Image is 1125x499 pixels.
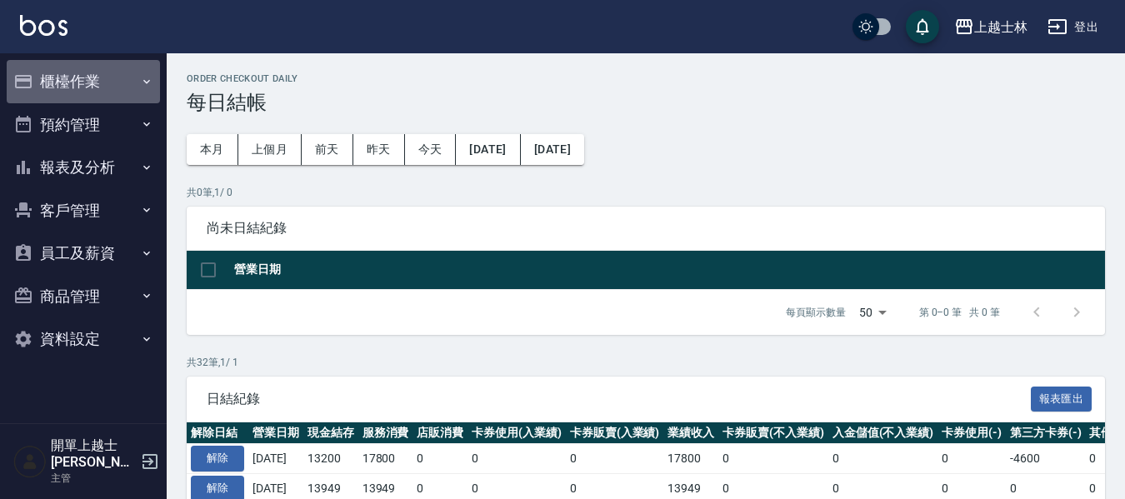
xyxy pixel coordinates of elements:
[852,290,892,335] div: 50
[302,134,353,165] button: 前天
[187,422,248,444] th: 解除日結
[7,146,160,189] button: 報表及分析
[303,444,358,474] td: 13200
[906,10,939,43] button: save
[566,422,664,444] th: 卡券販賣(入業績)
[20,15,67,36] img: Logo
[405,134,457,165] button: 今天
[521,134,584,165] button: [DATE]
[937,422,1006,444] th: 卡券使用(-)
[7,103,160,147] button: 預約管理
[718,444,828,474] td: 0
[7,232,160,275] button: 員工及薪資
[207,391,1031,407] span: 日結紀錄
[1006,422,1086,444] th: 第三方卡券(-)
[187,91,1105,114] h3: 每日結帳
[187,134,238,165] button: 本月
[412,444,467,474] td: 0
[51,471,136,486] p: 主管
[456,134,520,165] button: [DATE]
[1031,390,1092,406] a: 報表匯出
[786,305,846,320] p: 每頁顯示數量
[947,10,1034,44] button: 上越士林
[663,422,718,444] th: 業績收入
[718,422,828,444] th: 卡券販賣(不入業績)
[230,251,1105,290] th: 營業日期
[187,355,1105,370] p: 共 32 筆, 1 / 1
[919,305,1000,320] p: 第 0–0 筆 共 0 筆
[1006,444,1086,474] td: -4600
[51,437,136,471] h5: 開單上越士[PERSON_NAME]
[13,445,47,478] img: Person
[566,444,664,474] td: 0
[187,185,1105,200] p: 共 0 筆, 1 / 0
[248,444,303,474] td: [DATE]
[358,422,413,444] th: 服務消費
[7,189,160,232] button: 客戶管理
[1041,12,1105,42] button: 登出
[974,17,1027,37] div: 上越士林
[7,317,160,361] button: 資料設定
[248,422,303,444] th: 營業日期
[663,444,718,474] td: 17800
[7,60,160,103] button: 櫃檯作業
[187,73,1105,84] h2: Order checkout daily
[467,444,566,474] td: 0
[412,422,467,444] th: 店販消費
[828,422,938,444] th: 入金儲值(不入業績)
[467,422,566,444] th: 卡券使用(入業績)
[207,220,1085,237] span: 尚未日結紀錄
[7,275,160,318] button: 商品管理
[828,444,938,474] td: 0
[937,444,1006,474] td: 0
[353,134,405,165] button: 昨天
[238,134,302,165] button: 上個月
[303,422,358,444] th: 現金結存
[1031,387,1092,412] button: 報表匯出
[191,446,244,472] button: 解除
[358,444,413,474] td: 17800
